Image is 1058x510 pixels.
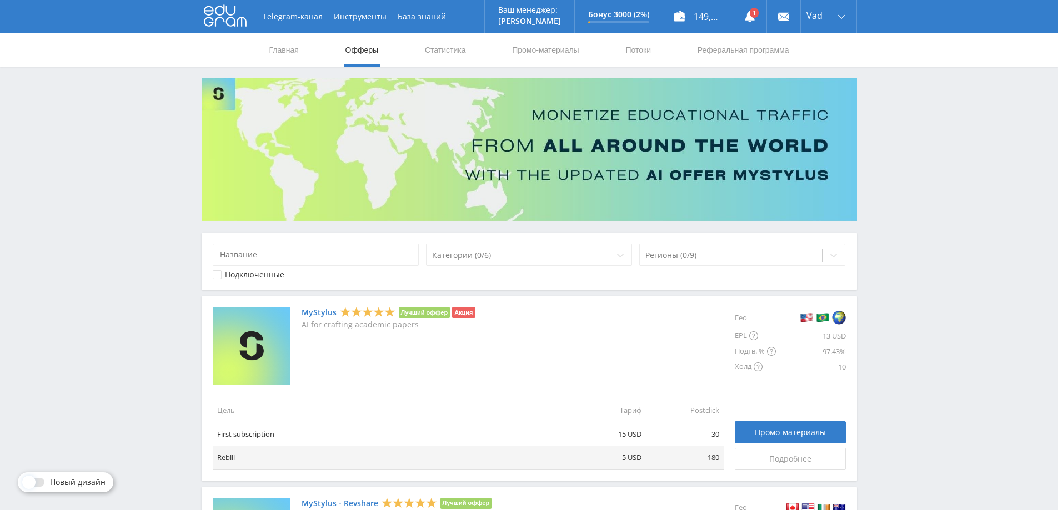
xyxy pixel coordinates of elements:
[568,446,646,469] td: 5 USD
[769,455,811,463] span: Подробнее
[50,478,106,487] span: Новый дизайн
[646,446,724,469] td: 180
[452,307,475,318] li: Акция
[568,422,646,446] td: 15 USD
[440,498,492,509] li: Лучший оффер
[344,33,380,67] a: Офферы
[213,244,419,266] input: Название
[588,10,649,19] p: Бонус 3000 (2%)
[213,422,568,446] td: First subscription
[776,359,846,375] div: 10
[202,78,857,221] img: Banner
[511,33,580,67] a: Промо-материалы
[382,497,437,508] div: 5 Stars
[424,33,467,67] a: Статистика
[735,344,776,359] div: Подтв. %
[268,33,300,67] a: Главная
[776,328,846,344] div: 13 USD
[213,446,568,469] td: Rebill
[302,499,378,508] a: MyStylus - Revshare
[735,421,846,443] a: Промо-материалы
[776,344,846,359] div: 97.43%
[735,328,776,344] div: EPL
[302,320,475,329] p: AI for crafting academic papers
[340,306,395,318] div: 5 Stars
[755,428,826,437] span: Промо-материалы
[498,17,561,26] p: [PERSON_NAME]
[225,270,284,279] div: Подключенные
[735,307,776,328] div: Гео
[646,422,724,446] td: 30
[498,6,561,14] p: Ваш менеджер:
[696,33,790,67] a: Реферальная программа
[646,398,724,422] td: Postclick
[568,398,646,422] td: Тариф
[399,307,450,318] li: Лучший оффер
[624,33,652,67] a: Потоки
[213,398,568,422] td: Цель
[806,11,823,20] span: Vad
[302,308,337,317] a: MyStylus
[735,359,776,375] div: Холд
[735,448,846,470] a: Подробнее
[213,307,290,385] img: MyStylus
